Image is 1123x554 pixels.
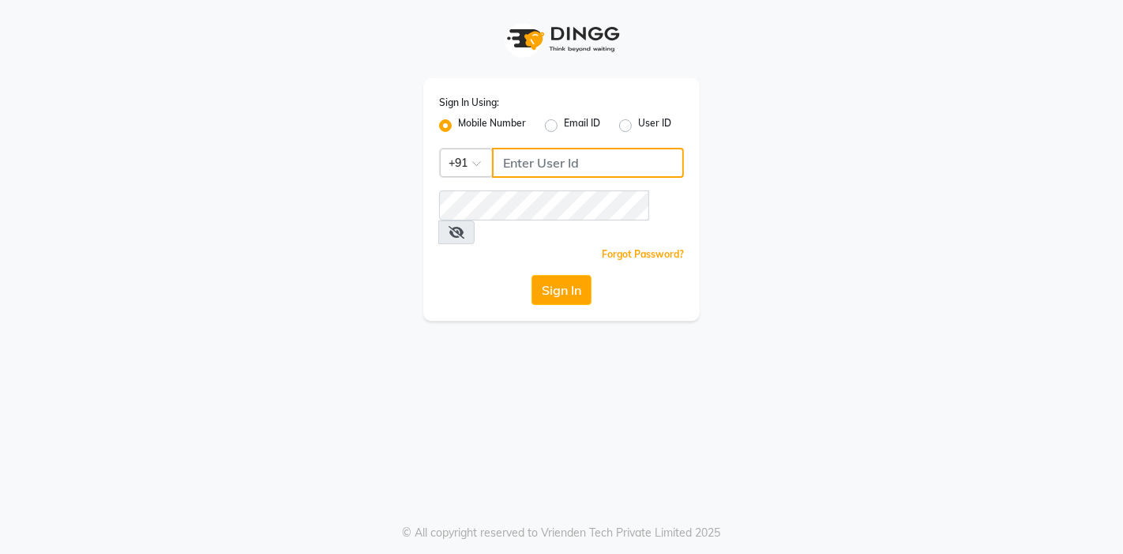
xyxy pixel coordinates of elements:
[439,96,499,110] label: Sign In Using:
[531,275,592,305] button: Sign In
[564,116,600,135] label: Email ID
[492,148,684,178] input: Username
[498,16,625,62] img: logo1.svg
[439,190,649,220] input: Username
[458,116,526,135] label: Mobile Number
[602,248,684,260] a: Forgot Password?
[638,116,671,135] label: User ID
